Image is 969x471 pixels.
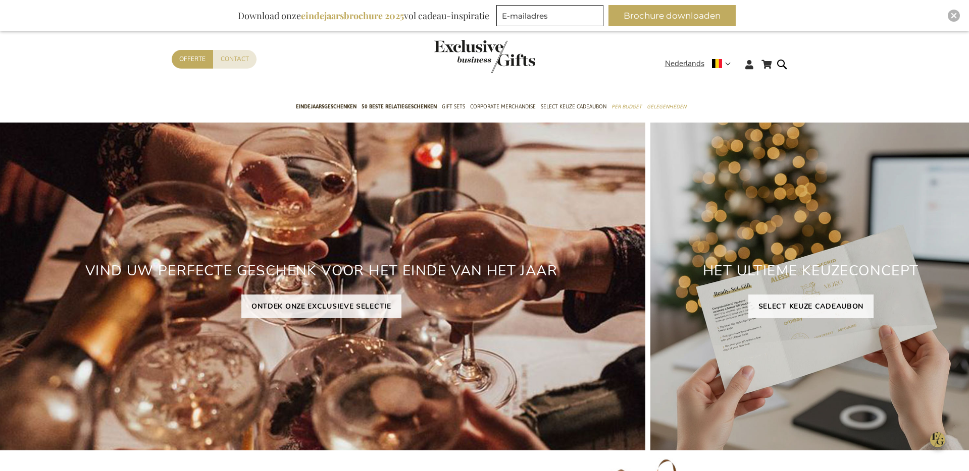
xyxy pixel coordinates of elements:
div: Close [948,10,960,22]
a: Offerte [172,50,213,69]
span: Gift Sets [442,101,465,112]
span: Per Budget [611,101,642,112]
img: Close [951,13,957,19]
div: Download onze vol cadeau-inspiratie [233,5,494,26]
a: Contact [213,50,257,69]
span: 50 beste relatiegeschenken [362,101,437,112]
span: Eindejaarsgeschenken [296,101,356,112]
span: Nederlands [665,58,704,70]
span: Select Keuze Cadeaubon [541,101,606,112]
b: eindejaarsbrochure 2025 [301,10,404,22]
a: store logo [434,40,485,73]
form: marketing offers and promotions [496,5,606,29]
button: Brochure downloaden [608,5,736,26]
input: E-mailadres [496,5,603,26]
img: Exclusive Business gifts logo [434,40,535,73]
a: ONTDEK ONZE EXCLUSIEVE SELECTIE [241,295,401,318]
a: SELECT KEUZE CADEAUBON [748,295,874,318]
div: Nederlands [665,58,737,70]
span: Gelegenheden [647,101,686,112]
span: Corporate Merchandise [470,101,536,112]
